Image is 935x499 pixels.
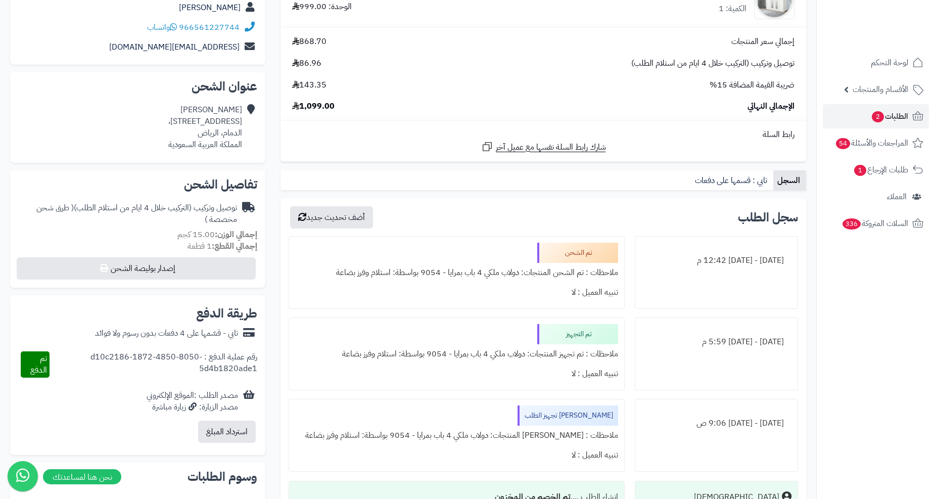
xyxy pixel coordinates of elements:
[823,104,929,128] a: الطلبات2
[641,251,791,270] div: [DATE] - [DATE] 12:42 م
[835,136,908,150] span: المراجعات والأسئلة
[823,211,929,236] a: السلات المتروكة336
[292,1,352,13] div: الوحدة: 999.00
[295,445,618,465] div: تنبيه العميل : لا
[147,390,238,413] div: مصدر الطلب :الموقع الإلكتروني
[496,142,606,153] span: شارك رابط السلة نفسها مع عميل آخر
[710,79,794,91] span: ضريبة القيمة المضافة 15%
[215,229,257,241] strong: إجمالي الوزن:
[290,206,373,229] button: أضف تحديث جديد
[18,178,257,191] h2: تفاصيل الشحن
[841,216,908,231] span: السلات المتروكة
[109,41,240,53] a: [EMAIL_ADDRESS][DOMAIN_NAME]
[836,138,850,149] span: 54
[823,185,929,209] a: العملاء
[871,56,908,70] span: لوحة التحكم
[691,170,773,191] a: تابي : قسمها على دفعات
[719,3,746,15] div: الكمية: 1
[843,218,861,230] span: 336
[168,104,242,150] div: [PERSON_NAME] [STREET_ADDRESS]، الدمام، الرياض المملكة العربية السعودية
[631,58,794,69] span: توصيل وتركيب (التركيب خلال 4 ايام من استلام الطلب)
[518,405,618,426] div: [PERSON_NAME] تجهيز الطلب
[285,129,802,141] div: رابط السلة
[36,202,237,225] span: ( طرق شحن مخصصة )
[295,364,618,384] div: تنبيه العميل : لا
[212,240,257,252] strong: إجمالي القطع:
[50,351,257,378] div: رقم عملية الدفع : d10c2186-1872-4850-8050-5d4b1820ade1
[188,240,257,252] small: 1 قطعة
[887,190,907,204] span: العملاء
[292,101,335,112] span: 1,099.00
[30,352,47,376] span: تم الدفع
[641,414,791,433] div: [DATE] - [DATE] 9:06 ص
[295,344,618,364] div: ملاحظات : تم تجهيز المنتجات: دولاب ملكي 4 باب بمرايا - 9054 بواسطة: استلام وفرز بضاعة
[17,257,256,280] button: إصدار بوليصة الشحن
[18,471,257,483] h2: وسوم الطلبات
[295,263,618,283] div: ملاحظات : تم الشحن المنتجات: دولاب ملكي 4 باب بمرايا - 9054 بواسطة: استلام وفرز بضاعة
[747,101,794,112] span: الإجمالي النهائي
[147,401,238,413] div: مصدر الزيارة: زيارة مباشرة
[866,25,925,46] img: logo-2.png
[18,202,237,225] div: توصيل وتركيب (التركيب خلال 4 ايام من استلام الطلب)
[823,158,929,182] a: طلبات الإرجاع1
[872,111,884,122] span: 2
[18,80,257,93] h2: عنوان الشحن
[823,131,929,155] a: المراجعات والأسئلة54
[537,324,618,344] div: تم التجهيز
[295,283,618,302] div: تنبيه العميل : لا
[773,170,806,191] a: السجل
[179,2,241,14] a: [PERSON_NAME]
[292,58,321,69] span: 86.96
[854,165,866,176] span: 1
[292,36,326,48] span: 868.70
[731,36,794,48] span: إجمالي سعر المنتجات
[481,141,606,153] a: شارك رابط السلة نفسها مع عميل آخر
[537,243,618,263] div: تم الشحن
[853,163,908,177] span: طلبات الإرجاع
[292,79,326,91] span: 143.35
[853,82,908,97] span: الأقسام والمنتجات
[871,109,908,123] span: الطلبات
[641,332,791,352] div: [DATE] - [DATE] 5:59 م
[179,21,240,33] a: 966561227744
[738,211,798,223] h3: سجل الطلب
[196,307,257,320] h2: طريقة الدفع
[295,426,618,445] div: ملاحظات : [PERSON_NAME] المنتجات: دولاب ملكي 4 باب بمرايا - 9054 بواسطة: استلام وفرز بضاعة
[823,51,929,75] a: لوحة التحكم
[95,328,238,339] div: تابي - قسّمها على 4 دفعات بدون رسوم ولا فوائد
[177,229,257,241] small: 15.00 كجم
[198,421,256,443] button: استرداد المبلغ
[147,21,177,33] a: واتساب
